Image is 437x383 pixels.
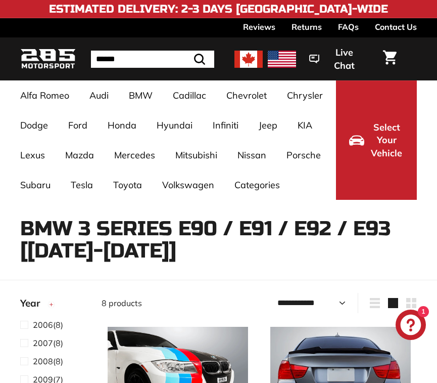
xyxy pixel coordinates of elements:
a: Hyundai [147,110,203,140]
a: Mercedes [104,140,165,170]
span: 2008 [33,356,53,366]
inbox-online-store-chat: Shopify online store chat [393,310,429,343]
a: Tesla [61,170,103,200]
input: Search [91,51,214,68]
button: Year [20,293,85,318]
a: Mitsubishi [165,140,227,170]
a: Ford [58,110,98,140]
a: Chrysler [277,80,333,110]
a: Mazda [55,140,104,170]
h1: BMW 3 Series E90 / E91 / E92 / E93 [[DATE]-[DATE]] [20,218,417,262]
a: BMW [119,80,163,110]
span: Live Chat [324,46,364,72]
img: Logo_285_Motorsport_areodynamics_components [20,47,76,71]
a: Volkswagen [152,170,224,200]
h4: Estimated Delivery: 2-3 Days [GEOGRAPHIC_DATA]-Wide [49,3,388,15]
a: KIA [287,110,322,140]
a: Reviews [243,18,275,35]
span: 2006 [33,320,53,330]
a: Nissan [227,140,276,170]
a: Lexus [10,140,55,170]
div: 8 products [102,297,259,309]
a: FAQs [338,18,359,35]
button: Select Your Vehicle [336,80,417,200]
a: Cart [377,42,403,76]
span: Select Your Vehicle [369,121,404,160]
a: Alfa Romeo [10,80,79,110]
a: Audi [79,80,119,110]
button: Live Chat [296,40,377,78]
a: Categories [224,170,290,200]
a: Contact Us [375,18,417,35]
a: Infiniti [203,110,249,140]
a: Chevrolet [216,80,277,110]
a: Toyota [103,170,152,200]
span: 2007 [33,338,53,348]
span: Year [20,296,47,311]
span: (8) [33,337,63,349]
span: (8) [33,355,63,367]
a: Cadillac [163,80,216,110]
a: Subaru [10,170,61,200]
span: (8) [33,319,63,331]
a: Dodge [10,110,58,140]
a: Returns [292,18,322,35]
a: Jeep [249,110,287,140]
a: Porsche [276,140,331,170]
a: Honda [98,110,147,140]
